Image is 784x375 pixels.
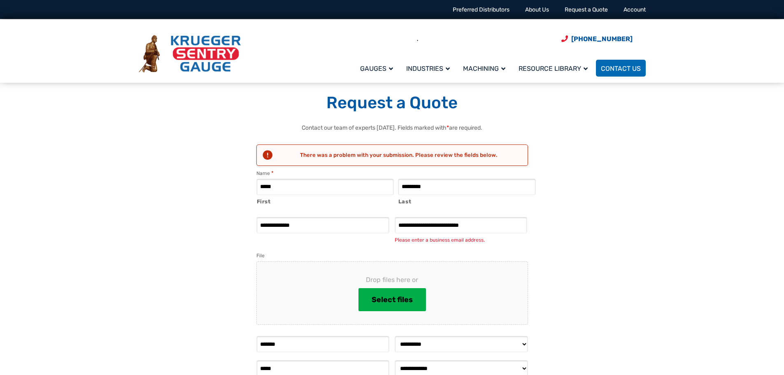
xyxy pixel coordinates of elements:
[139,35,241,73] img: Krueger Sentry Gauge
[395,236,527,244] div: Please enter a business email address.
[277,151,521,159] h2: There was a problem with your submission. Please review the fields below.
[453,6,509,13] a: Preferred Distributors
[571,35,633,43] span: [PHONE_NUMBER]
[398,196,536,206] label: Last
[401,58,458,78] a: Industries
[463,65,505,72] span: Machining
[623,6,646,13] a: Account
[270,275,514,285] span: Drop files here or
[139,93,646,113] h1: Request a Quote
[248,123,536,132] p: Contact our team of experts [DATE]. Fields marked with are required.
[256,252,265,260] label: File
[525,6,549,13] a: About Us
[360,65,393,72] span: Gauges
[358,288,426,311] button: Select files
[519,65,588,72] span: Resource Library
[561,34,633,44] a: Phone Number (920) 434-8860
[458,58,514,78] a: Machining
[257,196,394,206] label: First
[406,65,450,72] span: Industries
[355,58,401,78] a: Gauges
[596,60,646,77] a: Contact Us
[256,169,274,177] legend: Name
[514,58,596,78] a: Resource Library
[601,65,641,72] span: Contact Us
[565,6,608,13] a: Request a Quote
